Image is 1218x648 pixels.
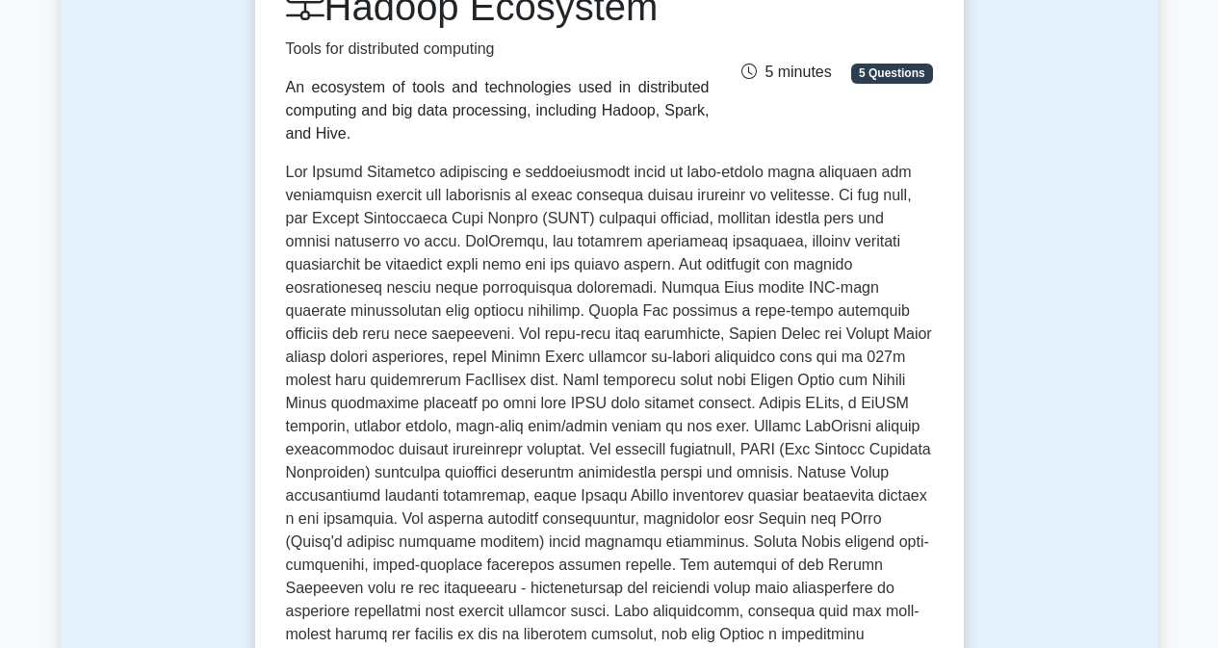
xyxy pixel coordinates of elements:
p: Tools for distributed computing [286,38,710,61]
div: An ecosystem of tools and technologies used in distributed computing and big data processing, inc... [286,76,710,145]
span: 5 Questions [851,64,932,83]
span: 5 minutes [741,64,831,80]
